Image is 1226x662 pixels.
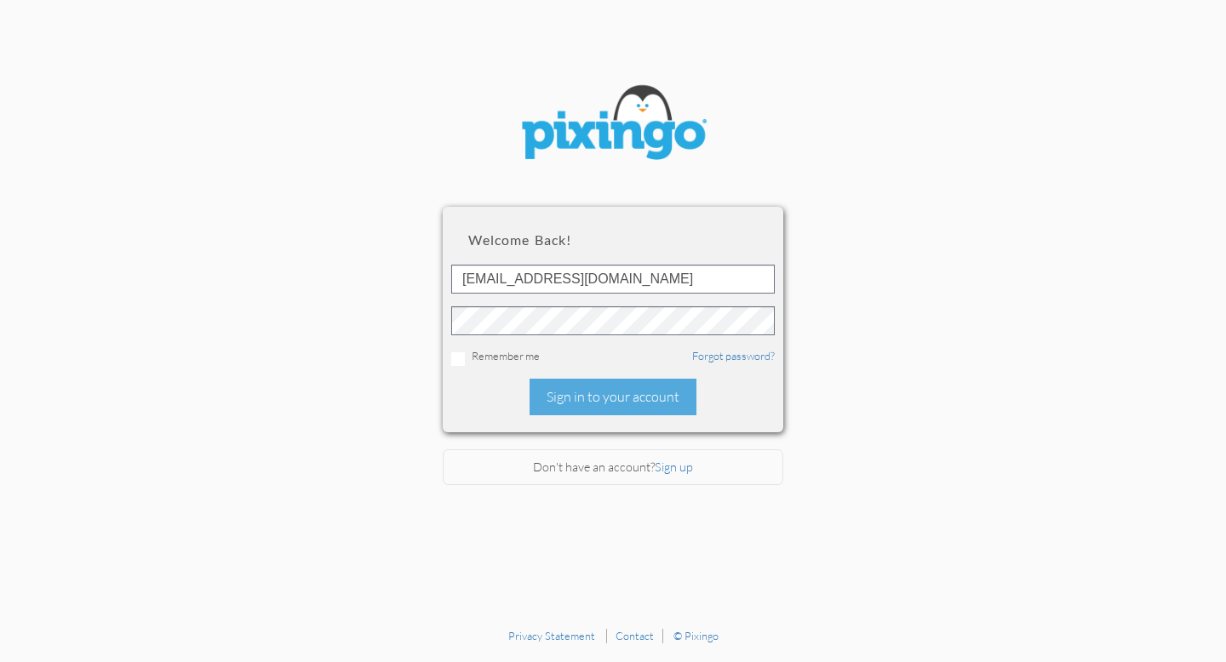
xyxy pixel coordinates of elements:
[468,232,758,248] h2: Welcome back!
[451,348,775,366] div: Remember me
[673,629,719,642] a: © Pixingo
[655,459,693,474] a: Sign up
[511,77,715,173] img: pixingo logo
[443,449,783,486] div: Don't have an account?
[451,265,775,294] input: ID or Email
[692,349,775,362] a: Forgot password?
[616,629,654,642] a: Contact
[508,629,595,642] a: Privacy Statement
[530,379,696,415] div: Sign in to your account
